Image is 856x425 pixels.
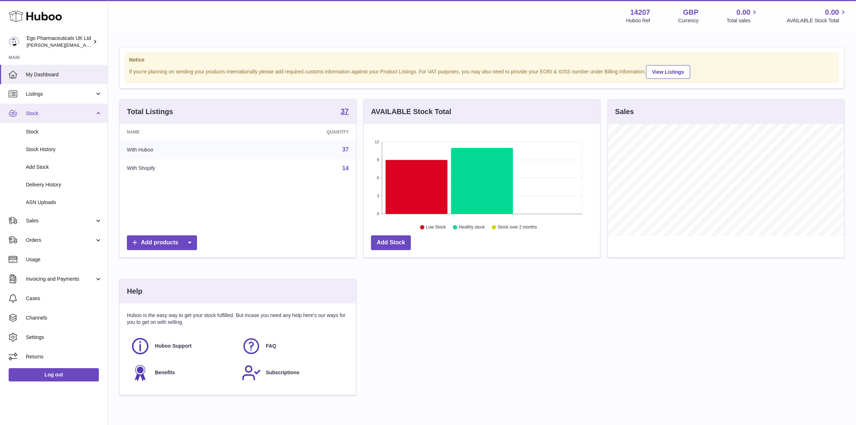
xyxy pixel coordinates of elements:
a: View Listings [646,65,690,79]
h3: Total Listings [127,107,173,117]
span: Usage [26,256,102,263]
td: With Shopify [120,159,247,178]
span: My Dashboard [26,71,102,78]
a: Huboo Support [131,336,234,356]
span: ASN Uploads [26,199,102,206]
th: Quantity [247,124,356,140]
text: Stock over 2 months [498,225,537,230]
text: 3 [377,194,379,198]
span: Returns [26,353,102,360]
span: AVAILABLE Stock Total [787,17,847,24]
a: 37 [342,146,349,153]
span: Subscriptions [266,369,299,376]
strong: 37 [341,108,349,115]
span: Listings [26,91,95,98]
div: Huboo Ref [626,17,650,24]
strong: 14207 [630,8,650,17]
a: Benefits [131,363,234,383]
span: Total sales [727,17,759,24]
div: Currency [678,17,699,24]
img: jane.bates@egopharm.com [9,36,19,47]
text: 0 [377,212,379,216]
span: Stock [26,128,102,135]
a: Add Stock [371,235,411,250]
span: Delivery History [26,181,102,188]
p: Huboo is the easy way to get your stock fulfilled. But incase you need any help here's our ways f... [127,312,349,326]
span: Benefits [155,369,175,376]
span: Settings [26,334,102,341]
a: FAQ [242,336,345,356]
a: Subscriptions [242,363,345,383]
span: Stock [26,110,95,117]
span: Invoicing and Payments [26,276,95,282]
text: 9 [377,158,379,162]
span: [PERSON_NAME][EMAIL_ADDRESS][PERSON_NAME][DOMAIN_NAME] [27,42,183,48]
span: Add Stock [26,164,102,171]
h3: Sales [615,107,634,117]
text: 6 [377,176,379,180]
text: 12 [375,140,379,144]
text: Healthy stock [459,225,485,230]
span: Huboo Support [155,343,192,349]
h3: AVAILABLE Stock Total [371,107,451,117]
th: Name [120,124,247,140]
div: Ego Pharmaceuticals UK Ltd [27,35,91,49]
strong: GBP [683,8,699,17]
a: 0.00 AVAILABLE Stock Total [787,8,847,24]
a: Log out [9,368,99,381]
span: Channels [26,315,102,321]
a: 37 [341,108,349,116]
span: 0.00 [737,8,751,17]
span: Stock History [26,146,102,153]
span: 0.00 [825,8,839,17]
h3: Help [127,286,142,296]
a: Add products [127,235,197,250]
span: Sales [26,217,95,224]
span: FAQ [266,343,276,349]
strong: Notice [129,56,835,63]
div: If you're planning on sending your products internationally please add required customs informati... [129,64,835,79]
td: With Huboo [120,140,247,159]
a: 14 [342,165,349,171]
text: Low Stock [426,225,446,230]
span: Orders [26,237,95,244]
a: 0.00 Total sales [727,8,759,24]
span: Cases [26,295,102,302]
